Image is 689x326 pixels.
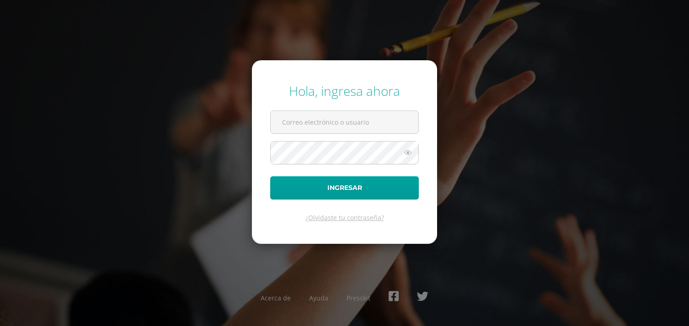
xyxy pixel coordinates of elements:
[309,294,328,302] a: Ayuda
[270,82,419,100] div: Hola, ingresa ahora
[261,294,291,302] a: Acerca de
[270,176,419,200] button: Ingresar
[271,111,418,133] input: Correo electrónico o usuario
[347,294,370,302] a: Presskit
[305,213,384,222] a: ¿Olvidaste tu contraseña?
